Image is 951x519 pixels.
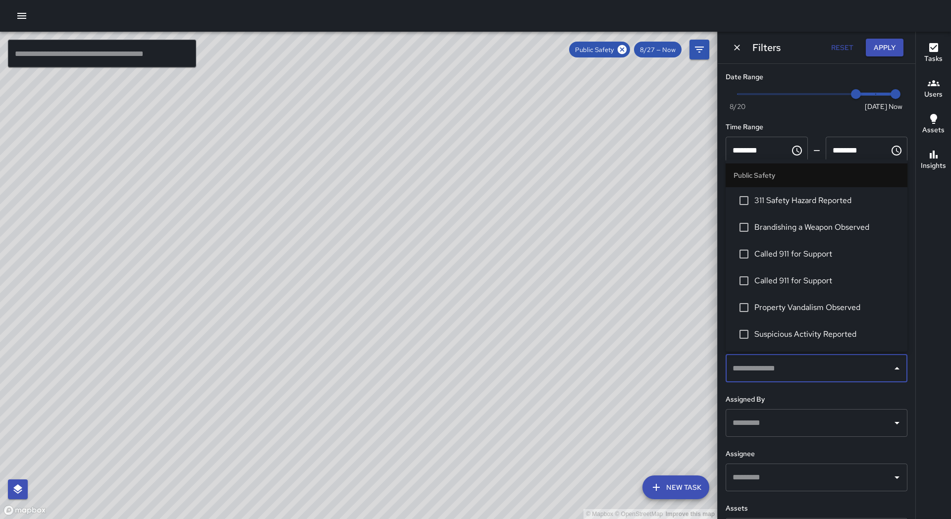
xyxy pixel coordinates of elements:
button: New Task [642,475,709,499]
button: Dismiss [730,40,744,55]
button: Filters [689,40,709,59]
span: 311 Safety Hazard Reported [754,195,899,207]
button: Open [890,416,904,430]
h6: Time Range [726,122,907,133]
span: Suspicious Activity Reported [754,328,899,340]
span: 8/20 [730,102,745,111]
span: 8/27 — Now [634,46,682,54]
span: Brandishing a Weapon Observed [754,221,899,233]
button: Insights [916,143,951,178]
h6: Assets [922,125,945,136]
span: Called 911 for Support [754,275,899,287]
span: Now [889,102,902,111]
button: Close [890,362,904,375]
button: Choose time, selected time is 11:59 PM [887,141,906,160]
button: Choose time, selected time is 12:00 AM [787,141,807,160]
h6: Users [924,89,943,100]
div: Public Safety [569,42,630,57]
span: Called 911 for Support [754,248,899,260]
h6: Insights [921,160,946,171]
h6: Assignee [726,449,907,460]
button: Open [890,470,904,484]
span: [DATE] [865,102,887,111]
h6: Assets [726,503,907,514]
h6: Tasks [924,53,943,64]
li: Public Safety [726,163,907,187]
h6: Assigned By [726,394,907,405]
h6: Date Range [726,72,907,83]
button: Reset [826,39,858,57]
h6: Filters [752,40,781,55]
button: Tasks [916,36,951,71]
button: Apply [866,39,903,57]
span: Public Safety [569,46,620,54]
button: Assets [916,107,951,143]
button: Users [916,71,951,107]
span: Property Vandalism Observed [754,302,899,313]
